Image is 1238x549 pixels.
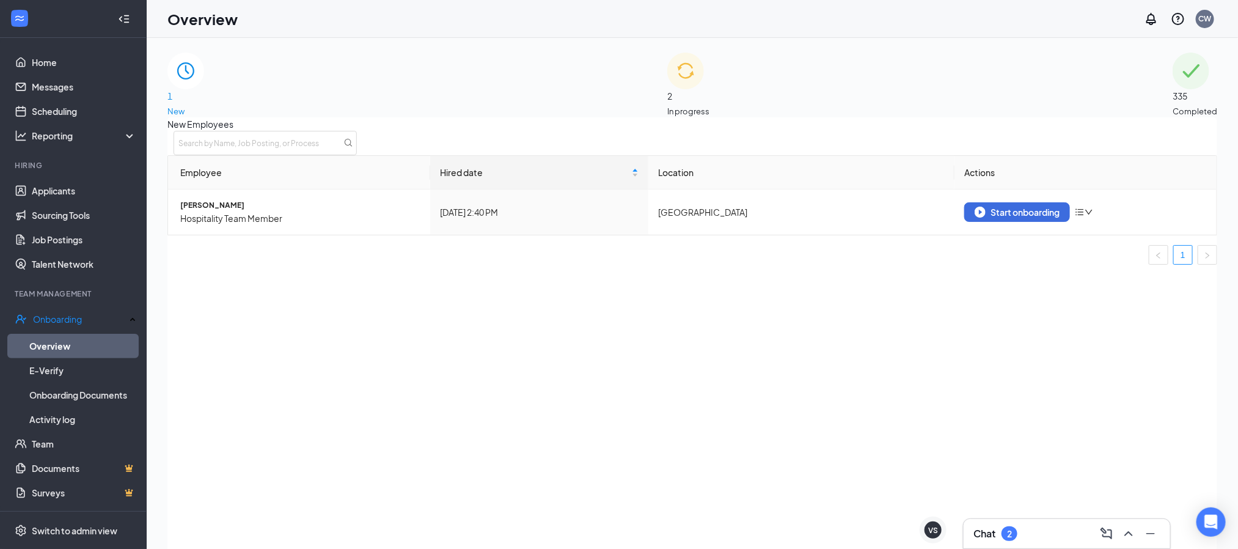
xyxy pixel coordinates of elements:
[1119,524,1138,543] button: ChevronUp
[32,75,136,99] a: Messages
[648,190,954,235] td: [GEOGRAPHIC_DATA]
[32,99,136,123] a: Scheduling
[1075,207,1085,217] span: bars
[964,202,1070,222] button: Start onboarding
[1173,89,1217,103] span: 335
[32,203,136,227] a: Sourcing Tools
[667,105,709,117] span: In progress
[667,89,709,103] span: 2
[180,212,420,225] span: Hospitality Team Member
[32,525,117,537] div: Switch to admin view
[32,481,136,505] a: SurveysCrown
[29,407,136,432] a: Activity log
[15,289,134,299] div: Team Management
[1174,246,1192,264] a: 1
[1099,526,1114,541] svg: ComposeMessage
[975,207,1060,218] div: Start onboarding
[15,525,27,537] svg: Settings
[32,252,136,276] a: Talent Network
[15,313,27,325] svg: UserCheck
[1097,524,1116,543] button: ComposeMessage
[33,313,126,325] div: Onboarding
[1085,208,1093,216] span: down
[1143,526,1158,541] svg: Minimize
[32,432,136,456] a: Team
[32,227,136,252] a: Job Postings
[1198,245,1217,265] li: Next Page
[32,130,137,142] div: Reporting
[29,334,136,358] a: Overview
[1199,13,1212,24] div: CW
[440,205,639,219] div: [DATE] 2:40 PM
[32,179,136,203] a: Applicants
[1155,252,1162,259] span: left
[1149,245,1168,265] li: Previous Page
[167,89,204,103] span: 1
[1204,252,1211,259] span: right
[1173,105,1217,117] span: Completed
[648,156,954,190] th: Location
[167,105,204,117] span: New
[29,383,136,407] a: Onboarding Documents
[1196,507,1226,537] div: Open Intercom Messenger
[13,12,26,24] svg: WorkstreamLogo
[1121,526,1136,541] svg: ChevronUp
[973,527,995,540] h3: Chat
[440,166,629,179] span: Hired date
[1144,12,1159,26] svg: Notifications
[180,199,420,212] span: [PERSON_NAME]
[167,9,238,29] h1: Overview
[32,50,136,75] a: Home
[29,358,136,383] a: E-Verify
[167,117,1217,131] span: New Employees
[1149,245,1168,265] button: left
[1198,245,1217,265] button: right
[1173,245,1193,265] li: 1
[168,156,430,190] th: Employee
[118,13,130,25] svg: Collapse
[1141,524,1160,543] button: Minimize
[32,456,136,481] a: DocumentsCrown
[954,156,1217,190] th: Actions
[1007,529,1012,539] div: 2
[928,525,938,536] div: VS
[15,130,27,142] svg: Analysis
[174,131,357,155] input: Search by Name, Job Posting, or Process
[15,160,134,171] div: Hiring
[1171,12,1185,26] svg: QuestionInfo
